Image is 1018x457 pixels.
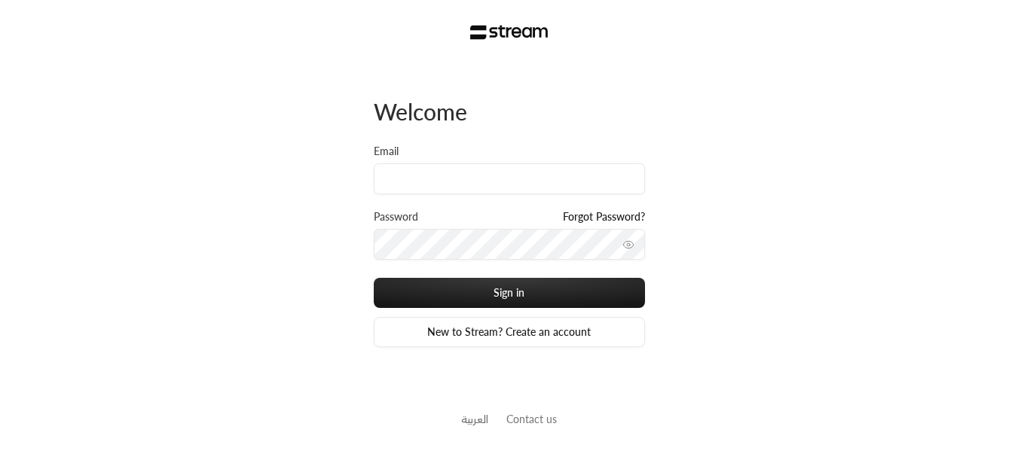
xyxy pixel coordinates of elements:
[374,209,418,224] label: Password
[374,144,399,159] label: Email
[506,413,557,425] a: Contact us
[470,25,548,40] img: Stream Logo
[563,209,645,224] a: Forgot Password?
[616,233,640,257] button: toggle password visibility
[374,317,645,347] a: New to Stream? Create an account
[461,405,488,433] a: العربية
[506,411,557,427] button: Contact us
[374,278,645,308] button: Sign in
[374,98,467,125] span: Welcome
